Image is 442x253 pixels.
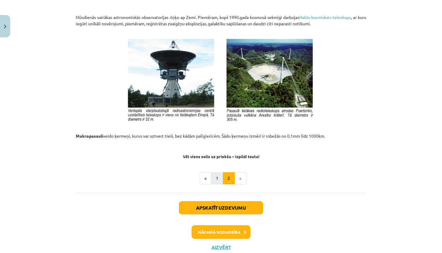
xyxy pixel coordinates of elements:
strong: Vēl viens solis uz priekšu – izpildi testu! [183,154,259,159]
p: veido ķermeņi, kurus var uztvert tieši, bez kādām palīgierīcēm. Šādu ķermeņu izmēri ir robežās no... [76,133,366,145]
button: 1 [211,172,223,184]
nav: Page navigation example [76,172,366,184]
button: 2 [223,172,235,184]
button: Aizvērt [210,244,232,250]
button: Apskatīt uzdevumu [179,201,263,214]
img: icon-close-lesson-0947bae3869378f0d4975bcd49f059093ad1ed9edebbc8119c70593378902aed.svg [4,25,6,29]
p: Mūsdienās vairākas astronomiskās observatorijas riņķo ap Zemi. Piemēram, kopš 1990.gada kosmosā s... [76,14,366,33]
button: Nākamā nodarbība [192,225,250,239]
strong: Makropasauli [76,133,103,139]
button: « [200,172,211,184]
a: Habla kosmiskais teleskops [299,14,351,20]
